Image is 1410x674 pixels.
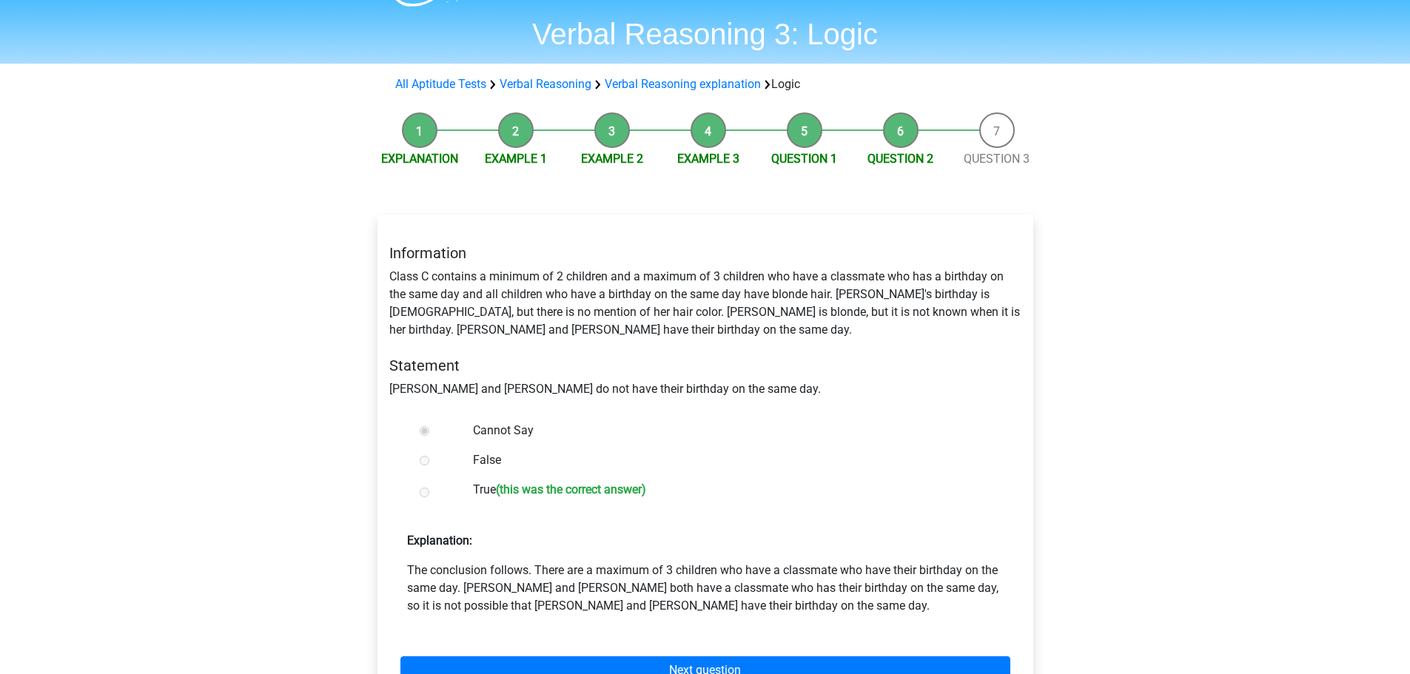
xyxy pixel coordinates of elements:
a: Verbal Reasoning [500,77,591,91]
a: Explanation [381,152,458,166]
label: False [473,451,985,469]
label: True [473,481,985,502]
a: Example 2 [581,152,643,166]
label: Cannot Say [473,422,985,439]
a: Example 1 [485,152,547,166]
h5: Information [389,244,1021,262]
strong: Explanation: [407,533,472,547]
h6: (this was the correct answer) [496,482,646,496]
a: Verbal Reasoning explanation [605,77,761,91]
h1: Verbal Reasoning 3: Logic [365,16,1046,52]
a: All Aptitude Tests [395,77,486,91]
a: Question 3 [964,152,1030,166]
a: Question 2 [867,152,933,166]
div: Logic [389,75,1021,93]
a: Question 1 [771,152,837,166]
p: The conclusion follows. There are a maximum of 3 children who have a classmate who have their bir... [407,562,1004,615]
div: Class C contains a minimum of 2 children and a maximum of 3 children who have a classmate who has... [378,232,1033,410]
a: Example 3 [677,152,739,166]
h5: Statement [389,357,1021,374]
